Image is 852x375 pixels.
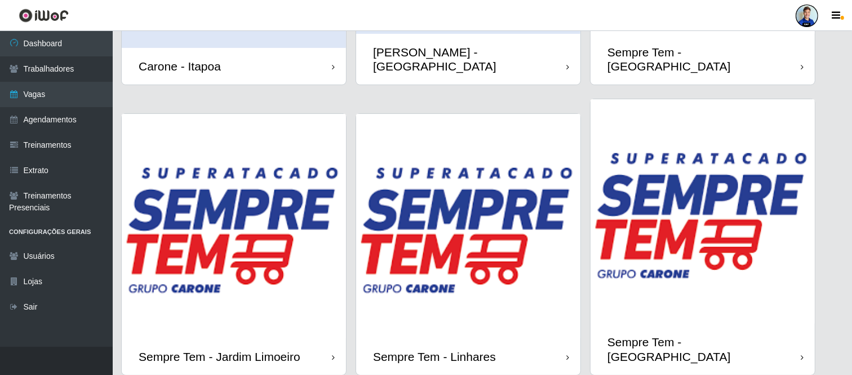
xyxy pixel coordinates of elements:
[122,114,346,338] img: cardImg
[139,350,300,364] div: Sempre Tem - Jardim Limoeiro
[139,59,221,73] div: Carone - Itapoa
[356,114,580,375] a: Sempre Tem - Linhares
[591,99,815,374] a: Sempre Tem - [GEOGRAPHIC_DATA]
[19,8,69,23] img: CoreUI Logo
[373,350,496,364] div: Sempre Tem - Linhares
[122,114,346,375] a: Sempre Tem - Jardim Limoeiro
[607,45,801,73] div: Sempre Tem - [GEOGRAPHIC_DATA]
[591,99,815,324] img: cardImg
[356,114,580,338] img: cardImg
[373,45,566,73] div: [PERSON_NAME] - [GEOGRAPHIC_DATA]
[607,335,801,363] div: Sempre Tem - [GEOGRAPHIC_DATA]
